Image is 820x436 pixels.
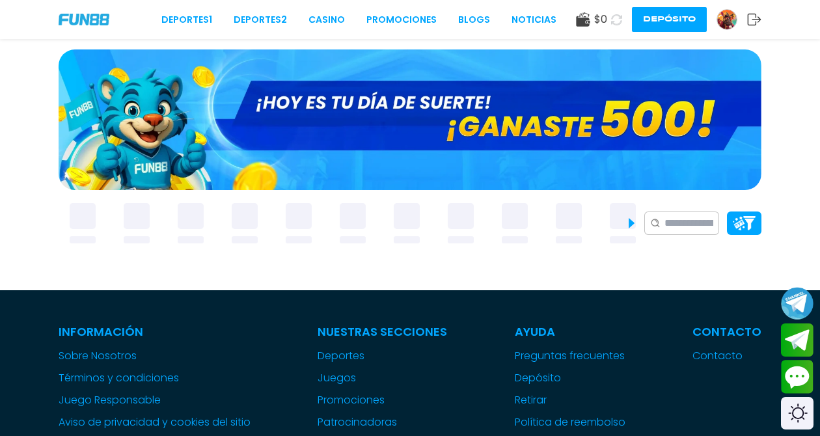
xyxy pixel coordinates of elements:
img: Platform Filter [733,216,756,230]
a: Contacto [692,348,761,364]
a: Preguntas frecuentes [515,348,625,364]
p: Nuestras Secciones [318,323,447,340]
button: Join telegram [781,323,813,357]
a: Retirar [515,392,625,408]
a: Deportes2 [234,13,287,27]
button: Contact customer service [781,360,813,394]
a: Depósito [515,370,625,386]
a: Términos y condiciones [59,370,251,386]
a: Deportes [318,348,447,364]
a: Promociones [366,13,437,27]
a: Promociones [318,392,447,408]
div: Switch theme [781,397,813,429]
a: Sobre Nosotros [59,348,251,364]
a: Juego Responsable [59,392,251,408]
a: Avatar [717,9,747,30]
p: Ayuda [515,323,625,340]
p: Información [59,323,251,340]
a: Política de reembolso [515,415,625,430]
a: Deportes1 [161,13,212,27]
span: $ 0 [594,12,607,27]
a: BLOGS [458,13,490,27]
button: Depósito [632,7,707,32]
button: Join telegram channel [781,286,813,320]
button: Juegos [318,370,356,386]
p: Contacto [692,323,761,340]
a: Aviso de privacidad y cookies del sitio [59,415,251,430]
a: NOTICIAS [512,13,556,27]
img: Company Logo [59,14,109,25]
a: Patrocinadoras [318,415,447,430]
img: GANASTE 500 [59,49,761,190]
img: Avatar [717,10,737,29]
a: CASINO [308,13,345,27]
